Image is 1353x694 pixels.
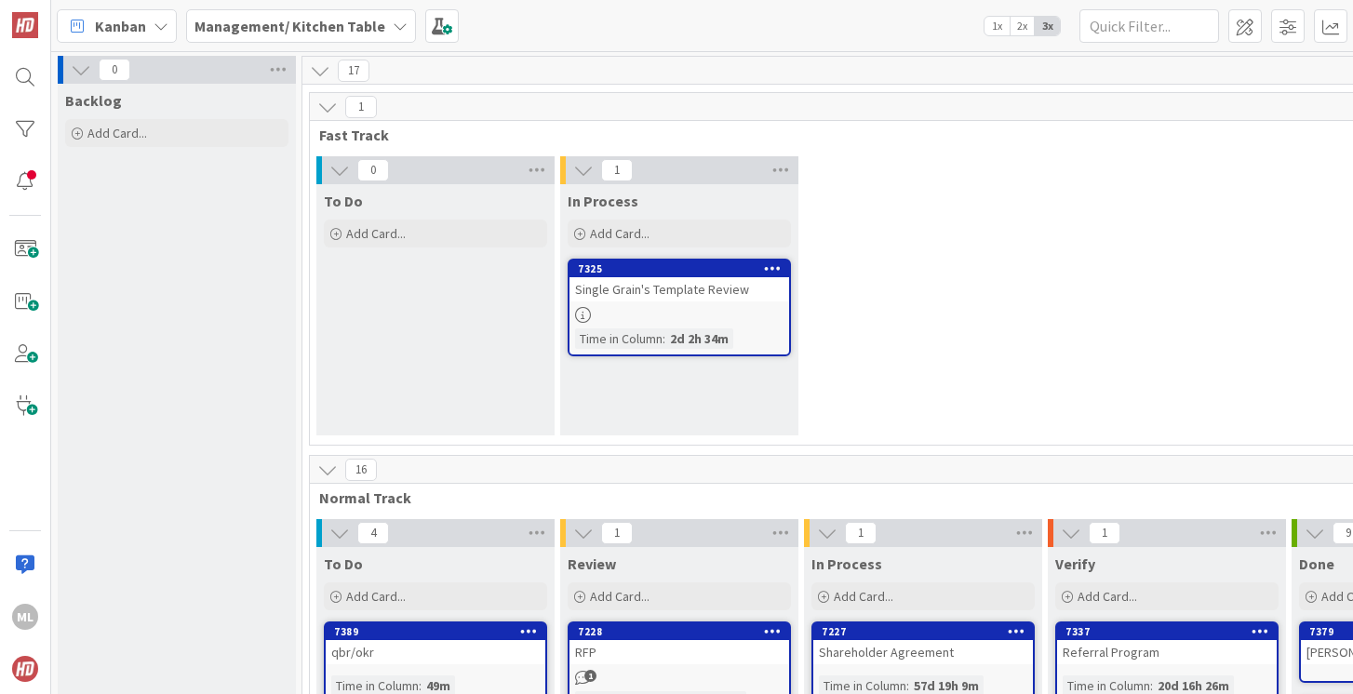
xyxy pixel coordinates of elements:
span: 1 [601,522,633,544]
span: Verify [1055,554,1095,573]
span: 1 [345,96,377,118]
div: Single Grain's Template Review [569,277,789,301]
div: 7337 [1057,623,1277,640]
span: Add Card... [590,588,650,605]
span: 3x [1035,17,1060,35]
a: 7325Single Grain's Template ReviewTime in Column:2d 2h 34m [568,259,791,356]
div: 7228 [578,625,789,638]
span: 4 [357,522,389,544]
div: Shareholder Agreement [813,640,1033,664]
div: 7325Single Grain's Template Review [569,260,789,301]
span: Review [568,554,616,573]
div: 7228RFP [569,623,789,664]
div: 7389qbr/okr [326,623,545,664]
div: 7227Shareholder Agreement [813,623,1033,664]
span: To Do [324,554,363,573]
span: In Process [811,554,882,573]
div: 7325 [578,262,789,275]
span: Add Card... [346,225,406,242]
span: Add Card... [590,225,650,242]
span: In Process [568,192,638,210]
span: Add Card... [834,588,893,605]
img: avatar [12,656,38,682]
div: 7389 [334,625,545,638]
span: 1 [584,670,596,682]
span: Done [1299,554,1334,573]
div: 7227 [813,623,1033,640]
div: ML [12,604,38,630]
span: Kanban [95,15,146,37]
span: Backlog [65,91,122,110]
span: 1x [985,17,1010,35]
span: 1 [601,159,633,181]
div: 2d 2h 34m [665,328,733,349]
div: Time in Column [575,328,663,349]
span: Add Card... [1078,588,1137,605]
div: 7337Referral Program [1057,623,1277,664]
span: Add Card... [346,588,406,605]
div: 7389 [326,623,545,640]
img: Visit kanbanzone.com [12,12,38,38]
div: 7325 [569,260,789,277]
span: 0 [99,59,130,81]
span: 2x [1010,17,1035,35]
div: 7227 [822,625,1033,638]
div: 7228 [569,623,789,640]
div: qbr/okr [326,640,545,664]
span: 1 [1089,522,1120,544]
span: Add Card... [87,125,147,141]
div: 7337 [1065,625,1277,638]
span: 0 [357,159,389,181]
span: 16 [345,459,377,481]
div: RFP [569,640,789,664]
input: Quick Filter... [1079,9,1219,43]
span: 1 [845,522,877,544]
span: 17 [338,60,369,82]
div: Referral Program [1057,640,1277,664]
span: : [663,328,665,349]
span: To Do [324,192,363,210]
b: Management/ Kitchen Table [194,17,385,35]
